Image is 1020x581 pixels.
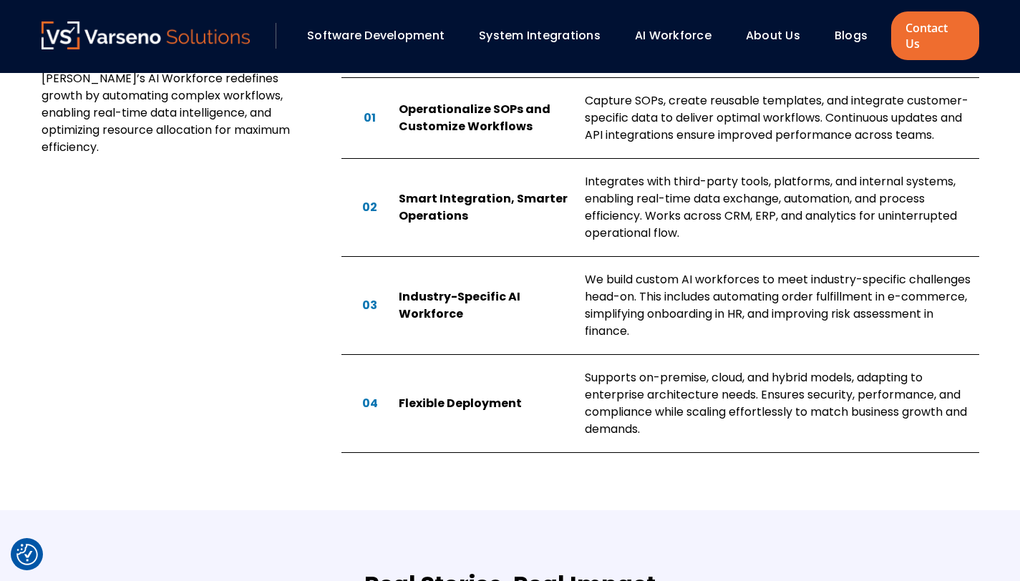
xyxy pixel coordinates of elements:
[891,11,978,60] a: Contact Us
[585,173,979,242] div: Integrates with third-party tools, platforms, and internal systems, enabling real-time data excha...
[585,92,979,144] div: Capture SOPs, create reusable templates, and integrate customer-specific data to deliver optimal ...
[399,288,573,323] div: Industry-Specific AI Workforce
[341,109,399,127] div: 01
[399,395,573,412] div: Flexible Deployment
[300,24,465,48] div: Software Development
[827,24,888,48] div: Blogs
[746,27,800,44] a: About Us
[341,199,399,216] div: 02
[42,21,251,49] img: Varseno Solutions – Product Engineering & IT Services
[341,297,399,314] div: 03
[399,101,573,135] div: Operationalize SOPs and Customize Workflows
[399,190,573,225] div: Smart Integration, Smarter Operations
[341,395,399,412] div: 04
[585,369,979,438] div: Supports on-premise, cloud, and hybrid models, adapting to enterprise architecture needs. Ensures...
[739,24,820,48] div: About Us
[42,21,251,50] a: Varseno Solutions – Product Engineering & IT Services
[42,70,319,156] p: [PERSON_NAME]’s AI Workforce redefines growth by automating complex workflows, enabling real-time...
[307,27,445,44] a: Software Development
[585,271,979,340] div: We build custom AI workforces to meet industry-specific challenges head-on. This includes automat...
[472,24,621,48] div: System Integrations
[628,24,732,48] div: AI Workforce
[479,27,601,44] a: System Integrations
[16,544,38,565] button: Cookie Settings
[635,27,711,44] a: AI Workforce
[835,27,868,44] a: Blogs
[16,544,38,565] img: Revisit consent button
